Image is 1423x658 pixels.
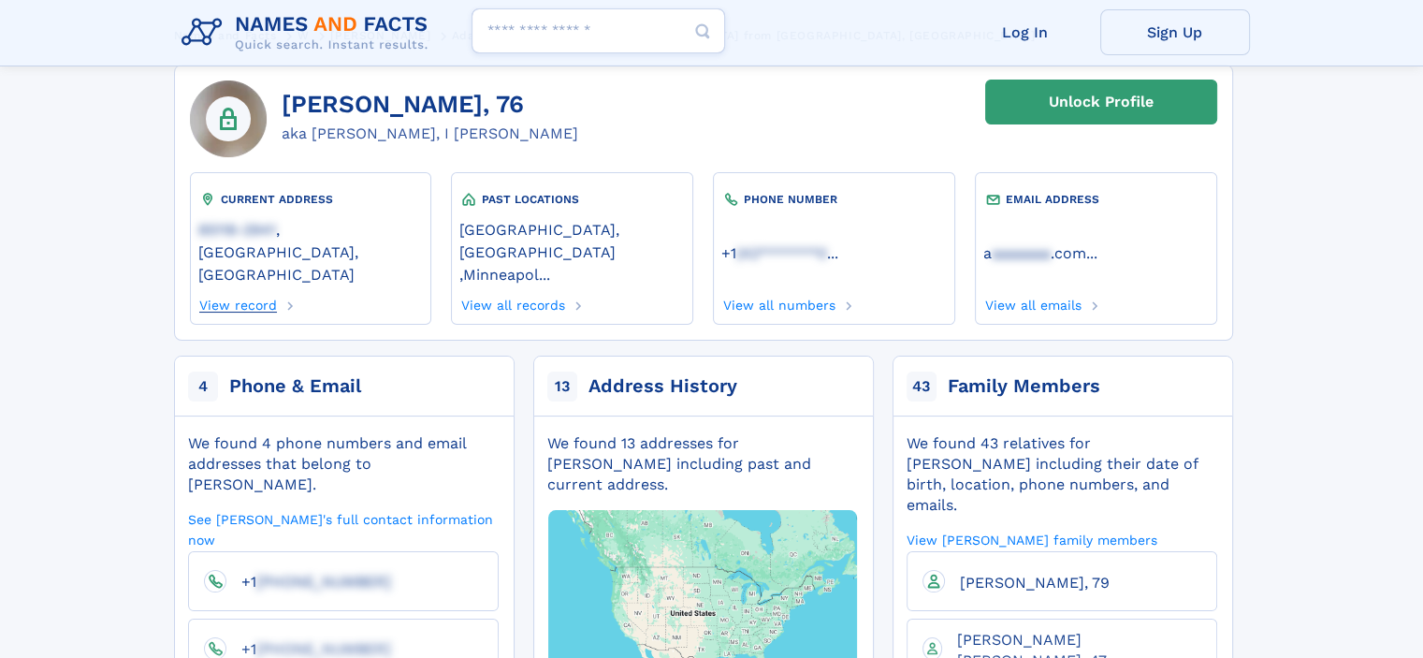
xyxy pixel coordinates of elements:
a: View all emails [983,292,1082,313]
span: 85118-2941 [198,221,276,239]
img: Logo Names and Facts [174,7,443,58]
div: CURRENT ADDRESS [198,190,423,209]
a: View all records [459,292,565,313]
a: 85118-2941, [GEOGRAPHIC_DATA], [GEOGRAPHIC_DATA] [198,219,423,284]
div: We found 43 relatives for [PERSON_NAME] including their date of birth, location, phone numbers, a... [907,433,1217,516]
a: ... [721,244,946,262]
a: Minneapol... [463,264,550,284]
a: Unlock Profile [985,80,1217,124]
a: +1[PHONE_NUMBER] [226,572,391,590]
div: PHONE NUMBER [721,190,946,209]
div: , [459,209,684,292]
input: search input [472,8,725,53]
span: 43 [907,372,937,402]
div: EMAIL ADDRESS [983,190,1208,209]
a: +1[PHONE_NUMBER] [226,639,391,657]
a: aaaaaaaa.com [983,242,1086,262]
div: Family Members [948,373,1100,400]
a: [GEOGRAPHIC_DATA], [GEOGRAPHIC_DATA] [459,219,684,261]
a: View all numbers [721,292,835,313]
a: View record [198,292,278,313]
div: PAST LOCATIONS [459,190,684,209]
button: Search Button [680,8,725,54]
div: We found 4 phone numbers and email addresses that belong to [PERSON_NAME]. [188,433,499,495]
a: Sign Up [1100,9,1250,55]
div: Unlock Profile [1049,80,1154,124]
span: 13 [547,372,577,402]
span: aaaaaaa [992,244,1051,262]
h1: [PERSON_NAME], 76 [282,91,578,119]
a: Log In [951,9,1100,55]
a: [PERSON_NAME], 79 [945,573,1110,591]
span: [PERSON_NAME], 79 [960,574,1110,592]
span: [PHONE_NUMBER] [256,573,391,591]
a: View [PERSON_NAME] family members [907,531,1157,548]
div: Phone & Email [229,373,361,400]
span: [PHONE_NUMBER] [256,640,391,658]
a: ... [983,244,1208,262]
span: 4 [188,372,218,402]
a: See [PERSON_NAME]'s full contact information now [188,510,499,548]
div: Address History [588,373,737,400]
div: We found 13 addresses for [PERSON_NAME] including past and current address. [547,433,858,495]
div: aka [PERSON_NAME], I [PERSON_NAME] [282,123,578,145]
